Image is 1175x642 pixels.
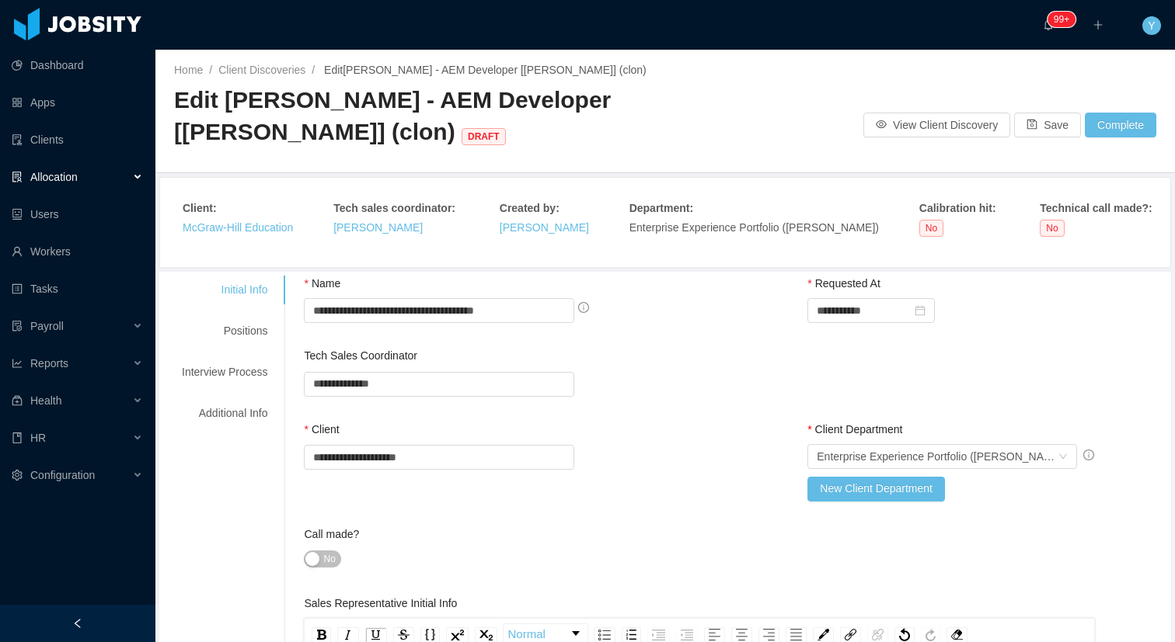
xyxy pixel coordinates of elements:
[1040,202,1152,214] strong: Technical call made? :
[1148,16,1155,35] span: Y
[30,320,64,332] span: Payroll
[30,357,68,370] span: Reports
[304,349,417,362] label: Tech Sales Coordinator
[578,302,589,313] span: info-circle
[629,202,693,214] strong: Department :
[304,298,574,323] input: Name
[1040,220,1064,237] span: No
[12,199,143,230] a: icon: robotUsers
[304,528,359,540] label: Call made?
[333,221,423,234] a: [PERSON_NAME]
[163,399,286,428] div: Additional Info
[815,423,903,436] span: Client Department
[1048,12,1076,27] sup: 431
[30,171,78,183] span: Allocation
[817,445,1058,468] div: Enterprise Experience Portfolio (Pinak Barve)
[323,551,335,567] span: No
[12,470,23,481] i: icon: setting
[312,64,315,76] span: /
[174,64,203,76] a: Home
[1093,19,1104,30] i: icon: plus
[12,236,143,267] a: icon: userWorkers
[209,64,212,76] span: /
[919,202,996,214] strong: Calibration hit :
[183,221,293,234] a: McGraw-Hill Education
[304,277,340,290] label: Name
[163,317,286,345] div: Positions
[863,113,1010,137] button: icon: eyeView Client Discovery
[12,395,23,406] i: icon: medicine-box
[218,64,305,76] a: Client Discoveries
[12,172,23,182] i: icon: solution
[163,358,286,387] div: Interview Process
[1043,19,1054,30] i: icon: bell
[462,128,506,145] span: DRAFT
[12,321,23,331] i: icon: file-protect
[333,202,455,214] strong: Tech sales coordinator :
[12,273,143,304] a: icon: profileTasks
[30,469,95,481] span: Configuration
[919,220,943,237] span: No
[183,202,217,214] strong: Client :
[1083,449,1094,460] span: info-circle
[629,221,879,234] span: Enterprise Experience Portfolio ([PERSON_NAME])
[12,432,23,443] i: icon: book
[12,358,23,369] i: icon: line-chart
[1085,113,1156,137] button: Complete
[343,64,647,76] a: [PERSON_NAME] - AEM Developer [[PERSON_NAME]] (clon)
[163,276,286,304] div: Initial Info
[500,202,560,214] strong: Created by :
[12,87,143,118] a: icon: appstoreApps
[174,87,611,144] span: Edit [PERSON_NAME] - AEM Developer [[PERSON_NAME]] (clon)
[321,64,647,76] span: Edit
[1014,113,1081,137] button: icon: saveSave
[807,277,880,290] label: Requested At
[304,597,457,609] label: Sales Representative Initial Info
[500,221,589,234] a: [PERSON_NAME]
[807,477,945,501] button: New Client Department
[304,550,340,567] button: Call made?
[12,124,143,155] a: icon: auditClients
[304,423,339,436] label: Client
[30,394,61,407] span: Health
[30,432,46,444] span: HR
[915,305,926,316] i: icon: calendar
[12,50,143,81] a: icon: pie-chartDashboard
